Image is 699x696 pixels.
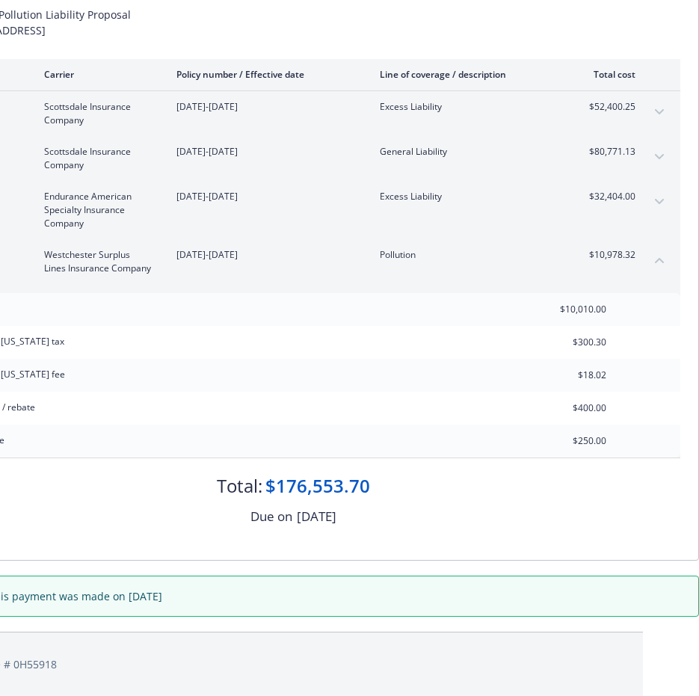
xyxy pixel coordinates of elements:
span: [DATE]-[DATE] [176,248,356,262]
span: Endurance American Specialty Insurance Company [44,190,153,230]
button: collapse content [647,248,671,272]
div: Line of coverage / description [380,68,555,81]
span: Excess Liability [380,100,555,114]
span: General Liability [380,145,555,158]
span: Excess Liability [380,190,555,203]
div: Policy number / Effective date [176,68,356,81]
button: expand content [647,190,671,214]
span: $80,771.13 [579,145,635,158]
div: Due on [250,507,292,526]
button: expand content [647,145,671,169]
input: 0.00 [518,364,615,387]
span: Pollution [380,248,555,262]
span: Westchester Surplus Lines Insurance Company [44,248,153,275]
input: 0.00 [518,430,615,452]
span: [DATE]-[DATE] [176,145,356,158]
span: $32,404.00 [579,190,635,203]
span: Scottsdale Insurance Company [44,100,153,127]
input: 0.00 [518,397,615,419]
div: Total: [217,473,262,499]
div: $176,553.70 [265,473,370,499]
span: Scottsdale Insurance Company [44,145,153,172]
input: 0.00 [518,331,615,354]
span: $10,978.32 [579,248,635,262]
button: expand content [647,100,671,124]
input: 0.00 [518,298,615,321]
span: [DATE]-[DATE] [176,190,356,203]
div: Total cost [579,68,635,81]
div: Carrier [44,68,153,81]
span: [DATE]-[DATE] [176,100,356,114]
div: [DATE] [297,507,336,526]
span: $52,400.25 [579,100,635,114]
